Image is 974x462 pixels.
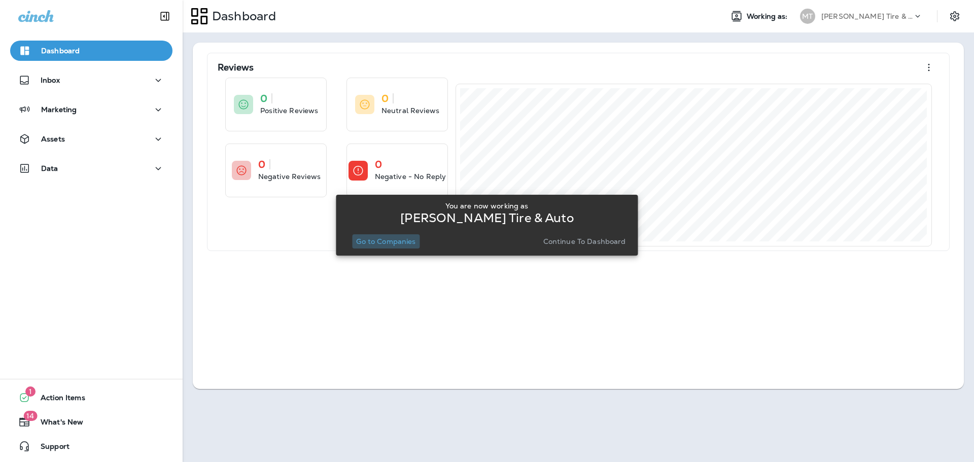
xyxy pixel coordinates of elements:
span: 1 [25,386,36,397]
button: Support [10,436,172,456]
button: Assets [10,129,172,149]
div: MT [800,9,815,24]
span: Action Items [30,394,85,406]
p: You are now working as [445,202,528,210]
p: Positive Reviews [260,105,318,116]
p: [PERSON_NAME] Tire & Auto [400,214,574,222]
p: Assets [41,135,65,143]
button: 1Action Items [10,387,172,408]
button: Dashboard [10,41,172,61]
p: Dashboard [41,47,80,55]
p: [PERSON_NAME] Tire & Auto [821,12,913,20]
p: 0 [258,159,265,169]
p: Marketing [41,105,77,114]
button: Settings [946,7,964,25]
span: Working as: [747,12,790,21]
button: Marketing [10,99,172,120]
p: Data [41,164,58,172]
button: Collapse Sidebar [151,6,179,26]
p: Continue to Dashboard [543,237,626,245]
span: What's New [30,418,83,430]
p: Dashboard [208,9,276,24]
p: 0 [260,93,267,103]
button: Data [10,158,172,179]
p: Negative Reviews [258,171,321,182]
p: Go to Companies [356,237,415,245]
p: Inbox [41,76,60,84]
button: Inbox [10,70,172,90]
span: 14 [23,411,37,421]
button: 14What's New [10,412,172,432]
span: Support [30,442,69,454]
button: Go to Companies [352,234,420,248]
button: Continue to Dashboard [539,234,630,248]
p: Reviews [218,62,254,73]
